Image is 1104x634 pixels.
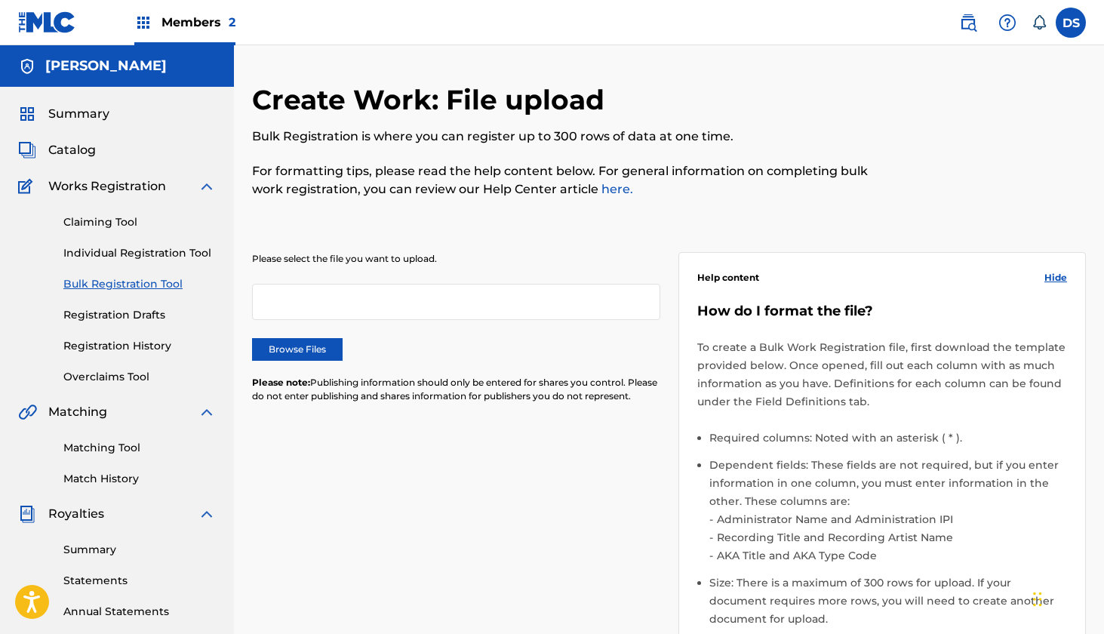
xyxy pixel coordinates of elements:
[48,141,96,159] span: Catalog
[709,456,1068,574] li: Dependent fields: These fields are not required, but if you enter information in one column, you ...
[63,307,216,323] a: Registration Drafts
[1056,8,1086,38] div: User Menu
[198,177,216,195] img: expand
[252,376,660,403] p: Publishing information should only be entered for shares you control. Please do not enter publish...
[63,440,216,456] a: Matching Tool
[18,57,36,75] img: Accounts
[252,377,310,388] span: Please note:
[18,141,96,159] a: CatalogCatalog
[63,276,216,292] a: Bulk Registration Tool
[198,505,216,523] img: expand
[48,105,109,123] span: Summary
[713,528,1068,546] li: Recording Title and Recording Artist Name
[45,57,167,75] h5: Savage Carollina
[697,338,1068,411] p: To create a Bulk Work Registration file, first download the template provided below. Once opened,...
[63,471,216,487] a: Match History
[63,573,216,589] a: Statements
[134,14,152,32] img: Top Rightsholders
[598,182,633,196] a: here.
[198,403,216,421] img: expand
[18,105,109,123] a: SummarySummary
[18,177,38,195] img: Works Registration
[959,14,977,32] img: search
[18,505,36,523] img: Royalties
[63,604,216,620] a: Annual Statements
[252,128,894,146] p: Bulk Registration is where you can register up to 300 rows of data at one time.
[18,403,37,421] img: Matching
[1062,408,1104,532] iframe: Resource Center
[48,177,166,195] span: Works Registration
[18,11,76,33] img: MLC Logo
[229,15,235,29] span: 2
[63,542,216,558] a: Summary
[252,338,343,361] label: Browse Files
[1032,15,1047,30] div: Notifications
[713,546,1068,565] li: AKA Title and AKA Type Code
[18,141,36,159] img: Catalog
[1029,562,1104,634] iframe: Chat Widget
[1033,577,1042,622] div: Drag
[63,338,216,354] a: Registration History
[998,14,1016,32] img: help
[63,214,216,230] a: Claiming Tool
[252,83,612,117] h2: Create Work: File upload
[709,429,1068,456] li: Required columns: Noted with an asterisk ( * ).
[63,369,216,385] a: Overclaims Tool
[992,8,1023,38] div: Help
[697,303,1068,320] h5: How do I format the file?
[161,14,235,31] span: Members
[953,8,983,38] a: Public Search
[713,510,1068,528] li: Administrator Name and Administration IPI
[252,252,660,266] p: Please select the file you want to upload.
[697,271,759,285] span: Help content
[48,505,104,523] span: Royalties
[252,162,894,199] p: For formatting tips, please read the help content below. For general information on completing bu...
[48,403,107,421] span: Matching
[18,105,36,123] img: Summary
[63,245,216,261] a: Individual Registration Tool
[1044,271,1067,285] span: Hide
